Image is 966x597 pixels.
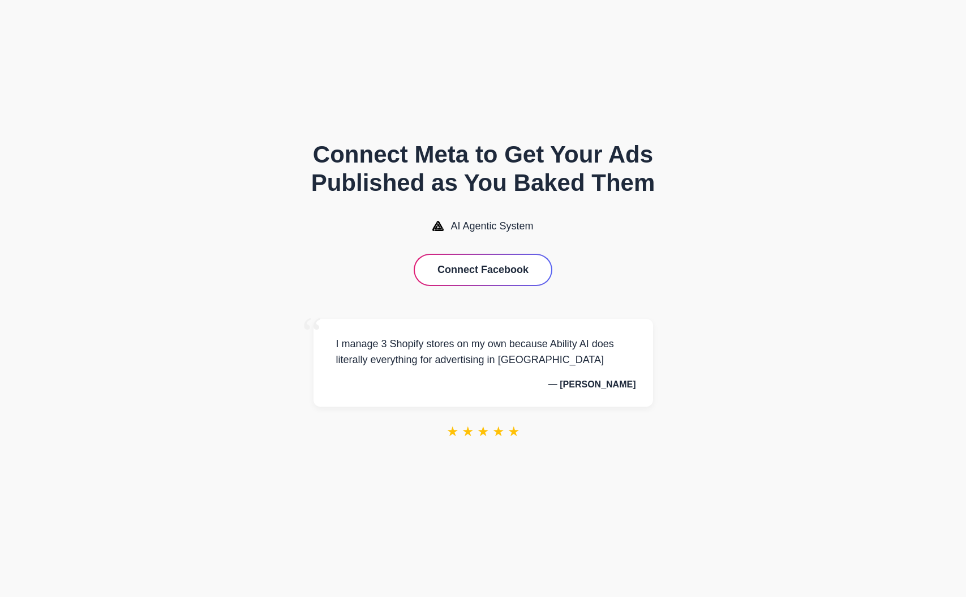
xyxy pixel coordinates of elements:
[268,140,698,198] h1: Connect Meta to Get Your Ads Published as You Baked Them
[446,424,459,440] span: ★
[508,424,520,440] span: ★
[302,308,323,359] span: “
[330,379,636,390] p: — [PERSON_NAME]
[477,424,490,440] span: ★
[432,221,444,231] img: AI Agentic System Logo
[450,220,533,232] span: AI Agentic System
[330,336,636,369] p: I manage 3 Shopify stores on my own because Ability AI does literally everything for advertising ...
[415,255,551,285] button: Connect Facebook
[462,424,474,440] span: ★
[492,424,505,440] span: ★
